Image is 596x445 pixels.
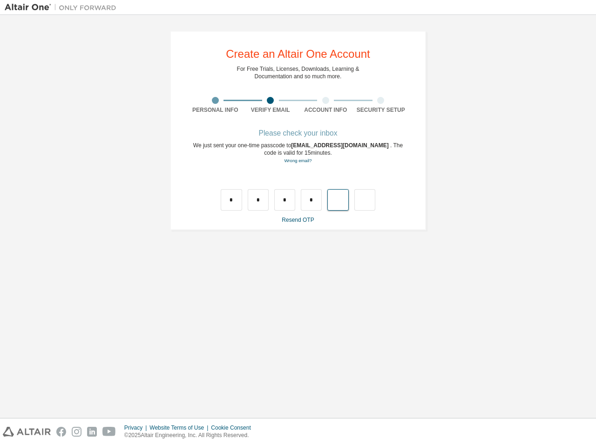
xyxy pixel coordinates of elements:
div: Personal Info [188,106,243,114]
div: Privacy [124,424,149,431]
img: linkedin.svg [87,427,97,437]
img: instagram.svg [72,427,81,437]
div: Cookie Consent [211,424,256,431]
div: Create an Altair One Account [226,48,370,60]
a: Go back to the registration form [284,158,312,163]
div: We just sent your one-time passcode to . The code is valid for 15 minutes. [188,142,408,164]
div: Verify Email [243,106,298,114]
span: [EMAIL_ADDRESS][DOMAIN_NAME] [291,142,390,149]
div: For Free Trials, Licenses, Downloads, Learning & Documentation and so much more. [237,65,359,80]
div: Please check your inbox [188,130,408,136]
p: © 2025 Altair Engineering, Inc. All Rights Reserved. [124,431,257,439]
div: Website Terms of Use [149,424,211,431]
img: facebook.svg [56,427,66,437]
div: Security Setup [353,106,409,114]
img: altair_logo.svg [3,427,51,437]
a: Resend OTP [282,217,314,223]
img: Altair One [5,3,121,12]
img: youtube.svg [102,427,116,437]
div: Account Info [298,106,353,114]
